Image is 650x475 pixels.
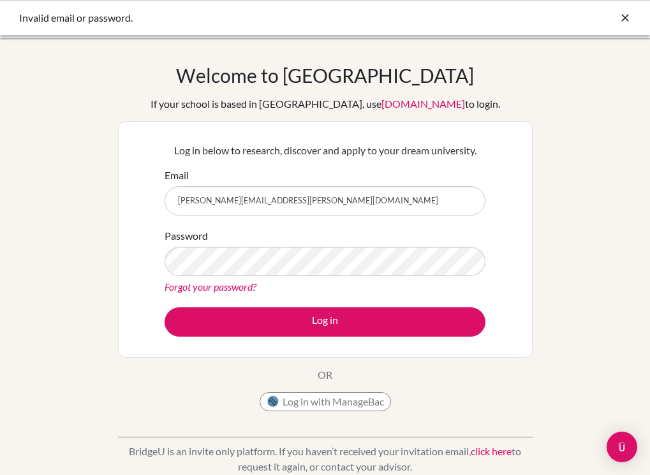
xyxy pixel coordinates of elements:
[118,444,533,474] p: BridgeU is an invite only platform. If you haven’t received your invitation email, to request it ...
[19,10,440,26] div: Invalid email or password.
[165,281,256,293] a: Forgot your password?
[165,228,208,244] label: Password
[471,445,512,457] a: click here
[381,98,465,110] a: [DOMAIN_NAME]
[165,143,485,158] p: Log in below to research, discover and apply to your dream university.
[260,392,391,411] button: Log in with ManageBac
[165,307,485,337] button: Log in
[318,367,332,383] p: OR
[176,64,474,87] h1: Welcome to [GEOGRAPHIC_DATA]
[151,96,500,112] div: If your school is based in [GEOGRAPHIC_DATA], use to login.
[165,168,189,183] label: Email
[607,432,637,462] div: Open Intercom Messenger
